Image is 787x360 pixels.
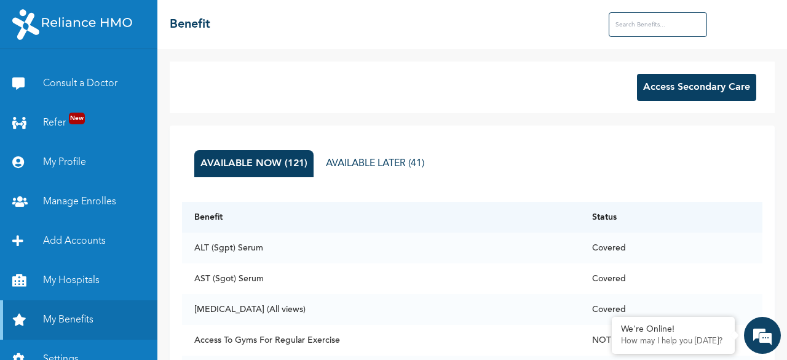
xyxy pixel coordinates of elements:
[69,113,85,124] span: New
[182,202,580,233] th: Benefit
[182,325,580,356] td: Access To Gyms For Regular Exercise
[170,15,210,34] h2: Benefit
[71,114,170,239] span: We're online!
[202,6,231,36] div: Minimize live chat window
[621,337,726,346] p: How may I help you today?
[182,263,580,294] td: AST (Sgot) Serum
[637,74,756,101] button: Access Secondary Care
[580,233,762,263] td: Covered
[320,150,430,177] button: AVAILABLE LATER (41)
[23,62,50,92] img: d_794563401_company_1708531726252_794563401
[12,9,132,40] img: RelianceHMO's Logo
[580,325,762,356] td: NOT COVERED
[182,233,580,263] td: ALT (Sgpt) Serum
[580,294,762,325] td: Covered
[6,255,234,298] textarea: Type your message and hit 'Enter'
[580,263,762,294] td: Covered
[6,319,121,328] span: Conversation
[580,202,762,233] th: Status
[121,298,235,336] div: FAQs
[609,12,707,37] input: Search Benefits...
[621,324,726,335] div: We're Online!
[182,294,580,325] td: [MEDICAL_DATA] (All views)
[64,69,207,85] div: Chat with us now
[194,150,314,177] button: AVAILABLE NOW (121)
